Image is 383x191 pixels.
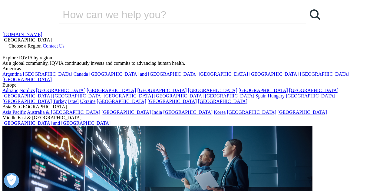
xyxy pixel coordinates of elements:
a: Contact Us [43,43,64,48]
a: Canada [74,71,88,77]
div: As a global community, IQVIA continuously invests and commits to advancing human health. [2,61,381,66]
a: [GEOGRAPHIC_DATA] [101,110,151,115]
a: [GEOGRAPHIC_DATA] [147,99,197,104]
div: Explore IQVIA by region [2,55,381,61]
a: Hungary [268,93,285,98]
a: [GEOGRAPHIC_DATA] [2,93,52,98]
span: Choose a Region [8,43,41,48]
a: 検索する [306,5,324,24]
a: Australia & [GEOGRAPHIC_DATA] [27,110,100,115]
a: [GEOGRAPHIC_DATA] [36,88,85,93]
a: [GEOGRAPHIC_DATA] [53,93,102,98]
a: Spain [256,93,266,98]
a: [GEOGRAPHIC_DATA] [104,93,153,98]
a: [GEOGRAPHIC_DATA] [154,93,203,98]
a: [GEOGRAPHIC_DATA] and [GEOGRAPHIC_DATA] [2,120,111,126]
a: [GEOGRAPHIC_DATA] [205,93,254,98]
button: 優先設定センターを開く [4,173,19,188]
input: 検索する [59,5,289,24]
a: [DOMAIN_NAME] [2,32,42,37]
a: India [152,110,162,115]
a: [GEOGRAPHIC_DATA] [249,71,299,77]
a: Korea [214,110,226,115]
a: [GEOGRAPHIC_DATA] and [GEOGRAPHIC_DATA] [89,71,197,77]
a: [GEOGRAPHIC_DATA] [289,88,338,93]
a: [GEOGRAPHIC_DATA] [2,77,52,82]
a: [GEOGRAPHIC_DATA] [286,93,335,98]
a: Ukraine [80,99,96,104]
a: [GEOGRAPHIC_DATA] [239,88,288,93]
div: [GEOGRAPHIC_DATA] [2,37,381,43]
a: [GEOGRAPHIC_DATA] [199,71,248,77]
a: [GEOGRAPHIC_DATA] [300,71,349,77]
a: [GEOGRAPHIC_DATA] [227,110,276,115]
a: [GEOGRAPHIC_DATA] [163,110,213,115]
a: Asia Pacific [2,110,26,115]
a: [GEOGRAPHIC_DATA] [137,88,187,93]
a: [GEOGRAPHIC_DATA] [278,110,327,115]
a: Nordics [19,88,35,93]
a: Argentina [2,71,22,77]
a: [GEOGRAPHIC_DATA] [23,71,72,77]
a: [GEOGRAPHIC_DATA] [2,99,52,104]
div: Americas [2,66,381,71]
a: [GEOGRAPHIC_DATA] [97,99,146,104]
div: Middle East & [GEOGRAPHIC_DATA] [2,115,381,120]
a: Turkey [53,99,67,104]
a: Adriatic [2,88,18,93]
svg: Search [310,9,320,20]
a: Israel [68,99,79,104]
a: [GEOGRAPHIC_DATA] [198,99,247,104]
div: Asia & [GEOGRAPHIC_DATA] [2,104,381,110]
a: [GEOGRAPHIC_DATA] [87,88,136,93]
a: [GEOGRAPHIC_DATA] [188,88,237,93]
div: Europe [2,82,381,88]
